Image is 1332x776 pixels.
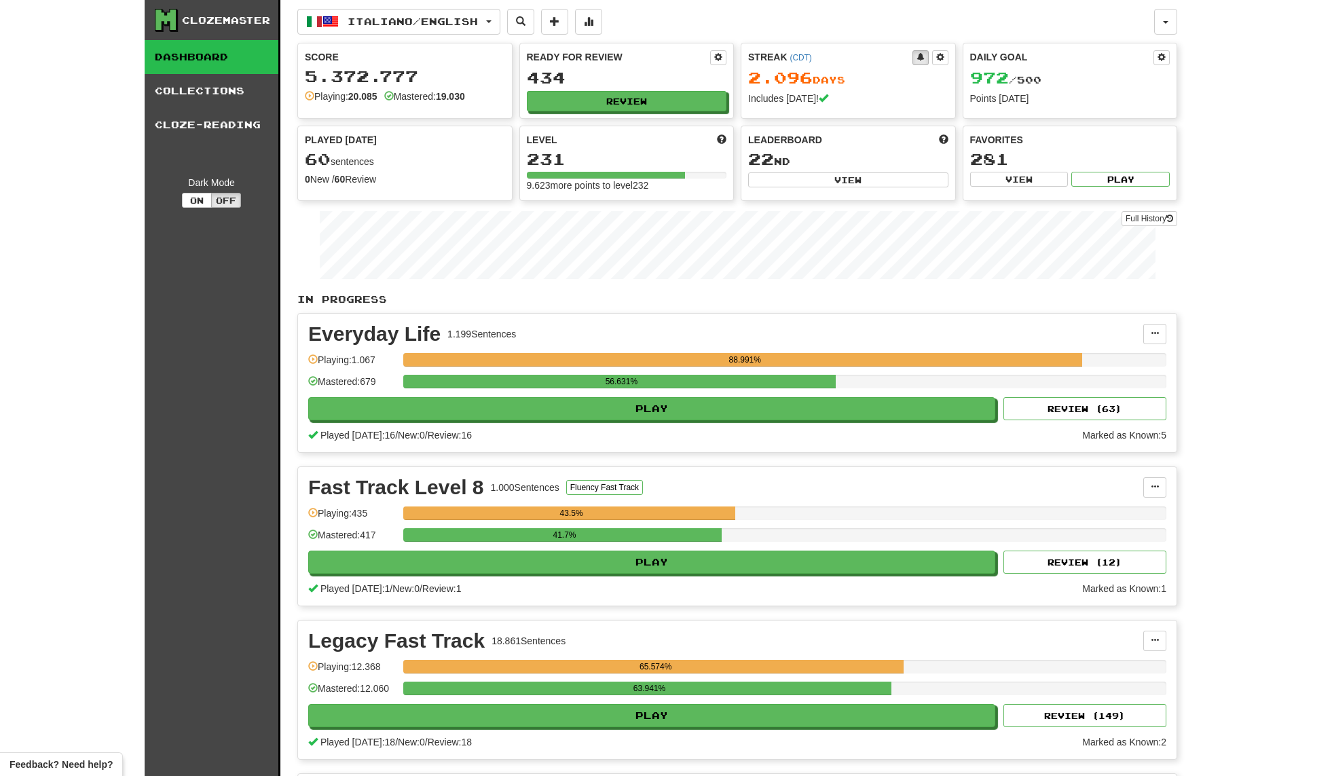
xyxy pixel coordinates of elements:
div: Everyday Life [308,324,441,344]
a: Collections [145,74,278,108]
div: Daily Goal [970,50,1154,65]
span: / [395,430,398,441]
button: View [970,172,1069,187]
button: Play [308,704,995,727]
button: Review [527,91,727,111]
span: Review: 16 [428,430,472,441]
div: nd [748,151,948,168]
div: Mastered: 417 [308,528,396,551]
a: Full History [1122,211,1177,226]
span: 22 [748,149,774,168]
button: Review (63) [1003,397,1166,420]
button: On [182,193,212,208]
div: New / Review [305,172,505,186]
div: 1.199 Sentences [447,327,516,341]
strong: 20.085 [348,91,377,102]
span: This week in points, UTC [939,133,948,147]
div: 5.372.777 [305,68,505,85]
button: Play [308,551,995,574]
button: View [748,172,948,187]
div: Marked as Known: 5 [1082,428,1166,442]
span: New: 0 [392,583,420,594]
a: Cloze-Reading [145,108,278,142]
button: Review (149) [1003,704,1166,727]
div: Points [DATE] [970,92,1170,105]
span: New: 0 [398,737,425,747]
div: Streak [748,50,912,64]
div: Playing: [305,90,377,103]
div: 281 [970,151,1170,168]
div: Includes [DATE]! [748,92,948,105]
div: 1.000 Sentences [491,481,559,494]
div: Playing: 435 [308,506,396,529]
div: Playing: 1.067 [308,353,396,375]
div: Marked as Known: 2 [1082,735,1166,749]
button: Search sentences [507,9,534,35]
button: Fluency Fast Track [566,480,643,495]
div: 434 [527,69,727,86]
div: 231 [527,151,727,168]
div: Marked as Known: 1 [1082,582,1166,595]
div: Favorites [970,133,1170,147]
div: Playing: 12.368 [308,660,396,682]
button: Off [211,193,241,208]
span: / [420,583,422,594]
div: 88.991% [407,353,1082,367]
div: Mastered: [384,90,465,103]
div: 63.941% [407,682,891,695]
div: 18.861 Sentences [492,634,566,648]
div: 9.623 more points to level 232 [527,179,727,192]
span: Review: 18 [428,737,472,747]
button: Play [1071,172,1170,187]
span: Played [DATE] [305,133,377,147]
span: / [395,737,398,747]
div: Mastered: 679 [308,375,396,397]
span: / [425,737,428,747]
button: Italiano/English [297,9,500,35]
div: 65.574% [407,660,904,673]
div: 41.7% [407,528,721,542]
div: Ready for Review [527,50,711,64]
span: 2.096 [748,68,813,87]
p: In Progress [297,293,1177,306]
button: Review (12) [1003,551,1166,574]
span: New: 0 [398,430,425,441]
div: Dark Mode [155,176,268,189]
span: Played [DATE]: 18 [320,737,395,747]
span: Open feedback widget [10,758,113,771]
strong: 0 [305,174,310,185]
span: Played [DATE]: 16 [320,430,395,441]
strong: 60 [335,174,346,185]
span: Leaderboard [748,133,822,147]
strong: 19.030 [436,91,465,102]
div: Mastered: 12.060 [308,682,396,704]
span: Italiano / English [348,16,478,27]
span: Review: 1 [422,583,462,594]
span: Played [DATE]: 1 [320,583,390,594]
span: 60 [305,149,331,168]
div: sentences [305,151,505,168]
div: Clozemaster [182,14,270,27]
div: 43.5% [407,506,735,520]
button: Play [308,397,995,420]
span: Level [527,133,557,147]
div: Day s [748,69,948,87]
a: Dashboard [145,40,278,74]
a: (CDT) [790,53,811,62]
div: Fast Track Level 8 [308,477,484,498]
div: Legacy Fast Track [308,631,485,651]
span: Score more points to level up [717,133,726,147]
button: Add sentence to collection [541,9,568,35]
span: / [425,430,428,441]
span: / [390,583,392,594]
span: / 500 [970,74,1041,86]
div: Score [305,50,505,64]
div: 56.631% [407,375,835,388]
span: 972 [970,68,1009,87]
button: More stats [575,9,602,35]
